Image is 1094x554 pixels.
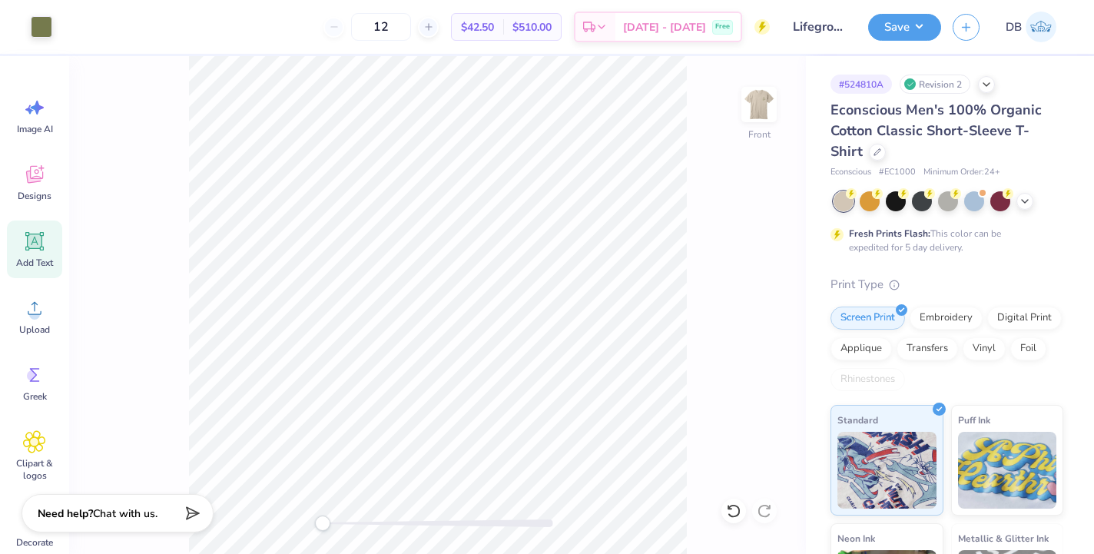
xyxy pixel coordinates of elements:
[16,257,53,269] span: Add Text
[1006,18,1022,36] span: DB
[19,323,50,336] span: Upload
[910,307,983,330] div: Embroidery
[830,276,1063,294] div: Print Type
[23,390,47,403] span: Greek
[16,536,53,549] span: Decorate
[744,89,774,120] img: Front
[93,506,157,521] span: Chat with us.
[18,190,51,202] span: Designs
[900,75,970,94] div: Revision 2
[830,307,905,330] div: Screen Print
[987,307,1062,330] div: Digital Print
[461,19,494,35] span: $42.50
[837,432,937,509] img: Standard
[623,19,706,35] span: [DATE] - [DATE]
[1026,12,1056,42] img: Druzilla Beaver
[830,75,892,94] div: # 524810A
[781,12,857,42] input: Untitled Design
[837,530,875,546] span: Neon Ink
[748,128,771,141] div: Front
[9,457,60,482] span: Clipart & logos
[830,368,905,391] div: Rhinestones
[958,530,1049,546] span: Metallic & Glitter Ink
[849,227,930,240] strong: Fresh Prints Flash:
[923,166,1000,179] span: Minimum Order: 24 +
[837,412,878,428] span: Standard
[958,432,1057,509] img: Puff Ink
[849,227,1038,254] div: This color can be expedited for 5 day delivery.
[315,516,330,531] div: Accessibility label
[868,14,941,41] button: Save
[999,12,1063,42] a: DB
[830,166,871,179] span: Econscious
[715,22,730,32] span: Free
[1010,337,1046,360] div: Foil
[830,337,892,360] div: Applique
[897,337,958,360] div: Transfers
[958,412,990,428] span: Puff Ink
[963,337,1006,360] div: Vinyl
[17,123,53,135] span: Image AI
[351,13,411,41] input: – –
[879,166,916,179] span: # EC1000
[512,19,552,35] span: $510.00
[830,101,1042,161] span: Econscious Men's 100% Organic Cotton Classic Short-Sleeve T-Shirt
[38,506,93,521] strong: Need help?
